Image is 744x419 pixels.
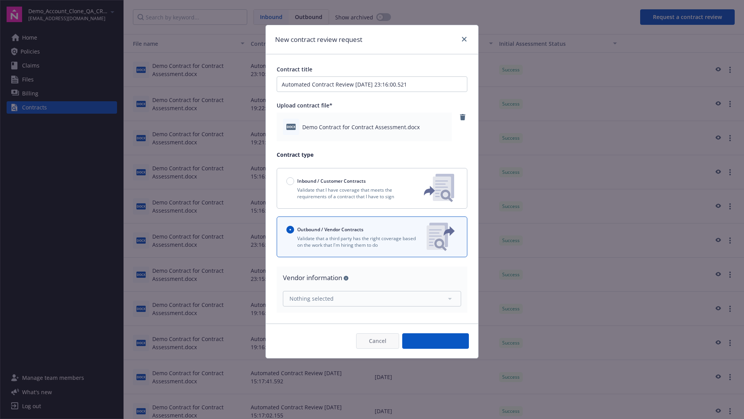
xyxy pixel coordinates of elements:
[277,66,312,73] span: Contract title
[277,102,332,109] span: Upload contract file*
[460,35,469,44] a: close
[402,333,469,349] button: Submit request
[286,124,296,130] span: docx
[356,333,399,349] button: Cancel
[286,177,294,185] input: Inbound / Customer Contracts
[369,337,386,345] span: Cancel
[415,337,456,345] span: Submit request
[277,216,467,257] button: Outbound / Vendor ContractsValidate that a third party has the right coverage based on the work t...
[297,178,366,184] span: Inbound / Customer Contracts
[275,35,362,45] h1: New contract review request
[286,187,411,200] p: Validate that I have coverage that meets the requirements of a contract that I have to sign
[286,235,420,248] p: Validate that a third party has the right coverage based on the work that I'm hiring them to do
[458,113,467,122] a: remove
[289,294,334,303] span: Nothing selected
[277,168,467,209] button: Inbound / Customer ContractsValidate that I have coverage that meets the requirements of a contra...
[277,151,467,159] p: Contract type
[283,273,461,283] div: Vendor information
[302,123,420,131] span: Demo Contract for Contract Assessment.docx
[286,226,294,234] input: Outbound / Vendor Contracts
[283,291,461,306] button: Nothing selected
[297,226,363,233] span: Outbound / Vendor Contracts
[277,76,467,92] input: Enter a title for this contract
